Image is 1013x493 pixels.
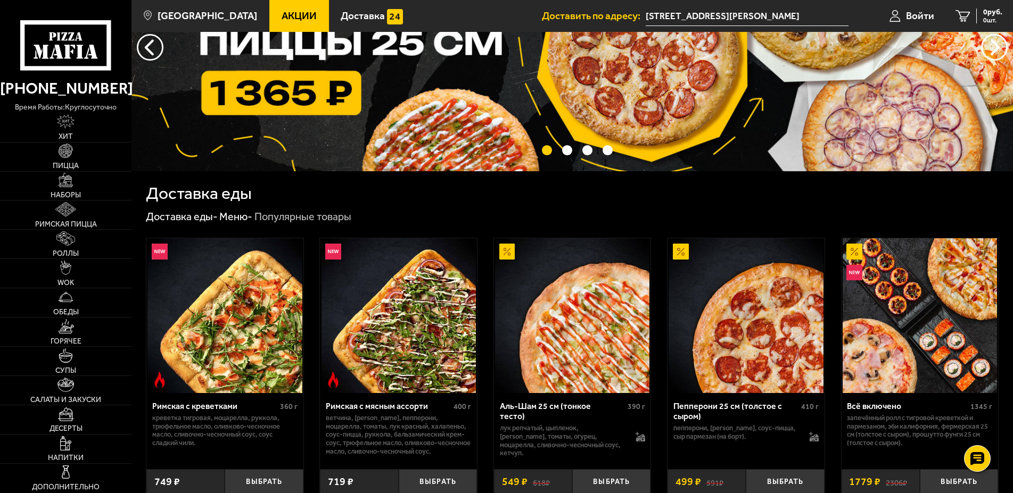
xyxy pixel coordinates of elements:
[32,483,100,491] span: Дополнительно
[59,133,73,140] span: Хит
[495,238,649,392] img: Аль-Шам 25 см (тонкое тесто)
[847,414,992,447] p: Запечённый ролл с тигровой креветкой и пармезаном, Эби Калифорния, Фермерская 25 см (толстое с сы...
[341,11,385,21] span: Доставка
[152,401,277,411] div: Римская с креветками
[906,11,934,21] span: Войти
[320,238,477,392] a: НовинкаОстрое блюдоРимская с мясным ассорти
[582,145,592,155] button: точки переключения
[282,11,317,21] span: Акции
[500,401,625,421] div: Аль-Шам 25 см (тонкое тесто)
[849,477,880,487] span: 1779 ₽
[801,402,819,411] span: 410 г
[147,238,302,392] img: Римская с креветками
[326,401,451,411] div: Римская с мясным ассорти
[542,145,552,155] button: точки переключения
[499,244,515,260] img: Акционный
[983,17,1002,23] span: 0 шт.
[254,210,351,224] div: Популярные товары
[51,191,81,199] span: Наборы
[152,372,168,388] img: Острое блюдо
[57,279,74,287] span: WOK
[55,367,76,374] span: Супы
[158,11,257,21] span: [GEOGRAPHIC_DATA]
[886,477,907,487] s: 2306 ₽
[154,477,180,487] span: 749 ₽
[454,402,471,411] span: 400 г
[500,424,625,457] p: лук репчатый, цыпленок, [PERSON_NAME], томаты, огурец, моцарелла, сливочно-чесночный соус, кетчуп.
[846,265,862,281] img: Новинка
[53,162,79,170] span: Пицца
[502,477,528,487] span: 549 ₽
[50,425,83,432] span: Десерты
[706,477,723,487] s: 591 ₽
[152,244,168,260] img: Новинка
[322,238,476,392] img: Римская с мясным ассорти
[30,396,101,404] span: Салаты и закуски
[676,477,701,487] span: 499 ₽
[533,477,550,487] s: 618 ₽
[325,372,341,388] img: Острое блюдо
[970,402,992,411] span: 1345 г
[843,238,997,392] img: Всё включено
[494,238,651,392] a: АкционныйАль-Шам 25 см (тонкое тесто)
[326,414,471,456] p: ветчина, [PERSON_NAME], пепперони, моцарелла, томаты, лук красный, халапеньо, соус-пицца, руккола...
[328,477,353,487] span: 719 ₽
[146,185,252,202] h1: Доставка еды
[628,402,645,411] span: 390 г
[847,401,968,411] div: Всё включено
[137,34,163,61] button: следующий
[152,414,298,447] p: креветка тигровая, моцарелла, руккола, трюфельное масло, оливково-чесночное масло, сливочно-чесно...
[53,308,79,316] span: Обеды
[542,11,646,21] span: Доставить по адресу:
[981,34,1008,61] button: предыдущий
[146,238,303,392] a: НовинкаОстрое блюдоРимская с креветками
[48,454,84,462] span: Напитки
[842,238,999,392] a: АкционныйНовинкаВсё включено
[646,6,849,26] input: Ваш адрес доставки
[280,402,298,411] span: 360 г
[325,244,341,260] img: Новинка
[673,401,798,421] div: Пепперони 25 см (толстое с сыром)
[51,338,81,345] span: Горячее
[673,424,798,441] p: пепперони, [PERSON_NAME], соус-пицца, сыр пармезан (на борт).
[562,145,572,155] button: точки переключения
[673,244,689,260] img: Акционный
[387,9,403,25] img: 15daf4d41897b9f0e9f617042186c801.svg
[35,221,97,228] span: Римская пицца
[983,9,1002,16] span: 0 руб.
[219,210,252,223] a: Меню-
[846,244,862,260] img: Акционный
[668,238,825,392] a: АкционныйПепперони 25 см (толстое с сыром)
[146,210,218,223] a: Доставка еды-
[53,250,79,257] span: Роллы
[669,238,823,392] img: Пепперони 25 см (толстое с сыром)
[603,145,613,155] button: точки переключения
